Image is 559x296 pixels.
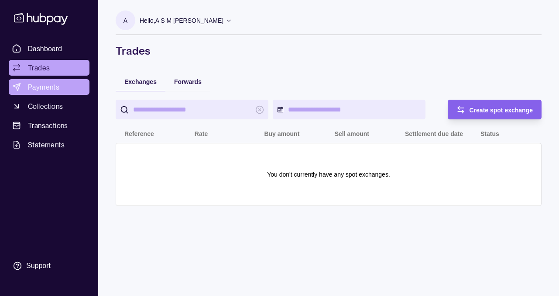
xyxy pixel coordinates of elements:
[9,41,89,56] a: Dashboard
[174,78,202,85] span: Forwards
[116,44,542,58] h1: Trades
[28,63,50,73] span: Trades
[28,43,62,54] span: Dashboard
[9,60,89,76] a: Trades
[448,100,542,119] button: Create spot exchange
[264,130,299,137] p: Buy amount
[28,82,59,92] span: Payments
[267,170,390,179] p: You don't currently have any spot exchanges.
[28,101,63,111] span: Collections
[195,130,208,137] p: Rate
[140,16,223,25] p: Hello, A S M [PERSON_NAME]
[470,107,533,114] span: Create spot exchange
[28,120,68,131] span: Transactions
[335,130,369,137] p: Sell amount
[26,261,51,271] div: Support
[9,118,89,133] a: Transactions
[405,130,463,137] p: Settlement due date
[133,100,251,119] input: search
[9,257,89,275] a: Support
[124,78,157,85] span: Exchanges
[9,137,89,153] a: Statements
[9,79,89,95] a: Payments
[124,130,154,137] p: Reference
[28,139,65,150] span: Statements
[480,130,499,137] p: Status
[9,98,89,114] a: Collections
[123,16,127,25] p: A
